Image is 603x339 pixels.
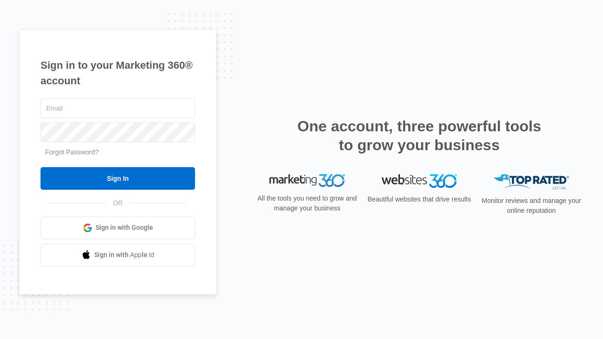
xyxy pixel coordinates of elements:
[254,194,360,213] p: All the tools you need to grow and manage your business
[494,174,569,190] img: Top Rated Local
[269,174,345,187] img: Marketing 360
[479,196,584,216] p: Monitor reviews and manage your online reputation
[45,148,99,156] a: Forgot Password?
[96,223,153,233] span: Sign in with Google
[41,244,195,266] a: Sign in with Apple Id
[382,174,457,188] img: Websites 360
[41,57,195,89] h1: Sign in to your Marketing 360® account
[94,250,155,260] span: Sign in with Apple Id
[41,167,195,190] input: Sign In
[41,217,195,239] a: Sign in with Google
[41,98,195,118] input: Email
[367,194,472,204] p: Beautiful websites that drive results
[106,198,130,208] span: OR
[294,117,544,154] h2: One account, three powerful tools to grow your business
